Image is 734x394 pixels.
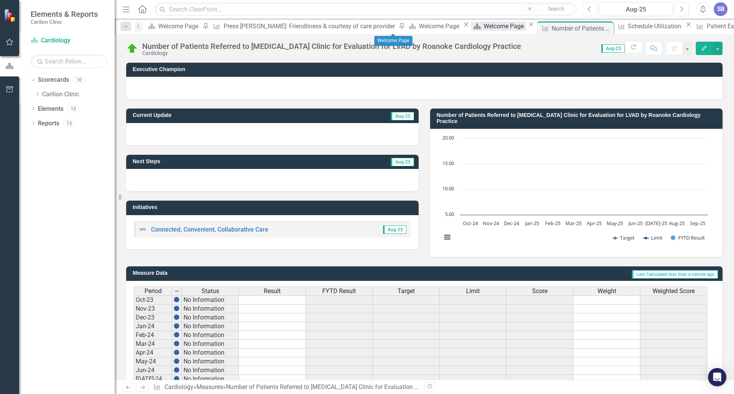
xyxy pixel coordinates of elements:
a: Measures [196,383,223,391]
a: Connected, Convenient, Collaborative Care [151,226,268,233]
div: Number of Patients Referred to [MEDICAL_DATA] Clinic for Evaluation for LVAD by Roanoke Cardiolog... [552,24,612,33]
span: Search [548,6,564,12]
a: Welcome Page [471,21,526,31]
a: Welcome Page [406,21,461,31]
div: 15 [67,105,80,112]
text: Apr-25 [587,220,602,227]
img: BgCOk07PiH71IgAAAABJRU5ErkJggg== [174,297,180,303]
img: BgCOk07PiH71IgAAAABJRU5ErkJggg== [174,332,180,338]
span: Aug-25 [391,158,414,166]
td: Oct-23 [134,295,172,305]
div: Welcome Page [484,21,526,31]
h3: Next Steps [133,159,284,164]
span: FYTD Result [322,288,356,295]
div: Number of Patients Referred to [MEDICAL_DATA] Clinic for Evaluation for LVAD by Roanoke Cardiolog... [226,383,525,391]
img: On Target [126,42,138,55]
span: Period [145,288,162,295]
text: Nov-24 [483,220,499,227]
td: No Information [182,375,239,384]
div: Welcome Page [158,21,201,31]
a: Carilion Clinic [42,90,115,99]
button: Show Limit [643,234,663,241]
div: Number of Patients Referred to [MEDICAL_DATA] Clinic for Evaluation for LVAD by Roanoke Cardiolog... [142,42,521,50]
div: Chart. Highcharts interactive chart. [438,135,715,249]
img: 8DAGhfEEPCf229AAAAAElFTkSuQmCC [174,288,180,294]
h3: Initiatives [133,204,415,210]
button: Aug-25 [599,2,672,16]
span: Status [201,288,219,295]
td: No Information [182,357,239,366]
span: Aug-25 [601,44,625,53]
div: Cardiology [142,50,521,56]
text: Oct-24 [463,220,478,227]
text: Feb-25 [545,220,560,227]
svg: Interactive chart [438,135,712,249]
td: Apr-24 [134,349,172,357]
td: No Information [182,305,239,313]
h3: Executive Champion [133,66,719,72]
img: Not Defined [138,225,147,234]
div: Schedule Utilization [628,21,684,31]
span: Weighted Score [653,288,695,295]
text: Jun-25 [628,220,643,227]
img: BgCOk07PiH71IgAAAABJRU5ErkJggg== [174,305,180,311]
text: 5.00 [445,211,454,217]
td: Feb-24 [134,331,172,340]
text: [DATE]-25 [645,220,667,227]
text: May-25 [607,220,623,227]
td: Jan-24 [134,322,172,331]
button: View chart menu, Chart [442,232,453,243]
img: BgCOk07PiH71IgAAAABJRU5ErkJggg== [174,323,180,329]
img: ClearPoint Strategy [4,8,17,22]
button: SB [714,2,728,16]
a: Reports [38,119,59,128]
a: Elements [38,105,63,113]
img: BgCOk07PiH71IgAAAABJRU5ErkJggg== [174,358,180,364]
td: No Information [182,349,239,357]
div: Press [PERSON_NAME]: Friendliness & courtesy of care provider [224,21,396,31]
a: Scorecards [38,76,69,84]
div: Welcome Page [374,36,412,46]
button: Show Target [612,234,635,241]
h3: Measure Data [133,270,300,276]
img: BgCOk07PiH71IgAAAABJRU5ErkJggg== [174,349,180,355]
text: Jan-25 [525,220,539,227]
span: Elements & Reports [31,10,98,19]
td: No Information [182,331,239,340]
span: Aug-25 [383,225,406,234]
a: Welcome Page [146,21,201,31]
text: 15.00 [442,160,454,167]
td: May-24 [134,357,172,366]
button: Show FYTD Result [671,234,705,241]
text: Dec-24 [504,220,520,227]
div: 13 [63,120,75,126]
a: Press [PERSON_NAME]: Friendliness & courtesy of care provider [210,21,396,31]
a: Cardiology [31,36,107,45]
span: Score [532,288,547,295]
td: Dec-23 [134,313,172,322]
img: BgCOk07PiH71IgAAAABJRU5ErkJggg== [174,314,180,320]
span: Result [264,288,281,295]
input: Search ClearPoint... [155,3,577,16]
span: Limit [466,288,480,295]
span: Last Calculated less than a minute ago [632,270,718,279]
img: BgCOk07PiH71IgAAAABJRU5ErkJggg== [174,376,180,382]
h3: Number of Patients Referred to [MEDICAL_DATA] Clinic for Evaluation for LVAD by Roanoke Cardiolog... [437,112,719,124]
div: Aug-25 [602,5,670,14]
text: Aug-25 [669,220,685,227]
img: BgCOk07PiH71IgAAAABJRU5ErkJggg== [174,367,180,373]
text: Mar-25 [565,220,581,227]
td: No Information [182,322,239,331]
td: Nov-23 [134,305,172,313]
a: Cardiology [164,383,193,391]
td: Mar-24 [134,340,172,349]
span: Weight [598,288,616,295]
a: Schedule Utilization [615,21,684,31]
td: No Information [182,295,239,305]
td: Jun-24 [134,366,172,375]
span: Aug-25 [391,112,414,120]
div: Open Intercom Messenger [708,368,726,386]
text: 20.00 [442,134,454,141]
h3: Current Update [133,112,307,118]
